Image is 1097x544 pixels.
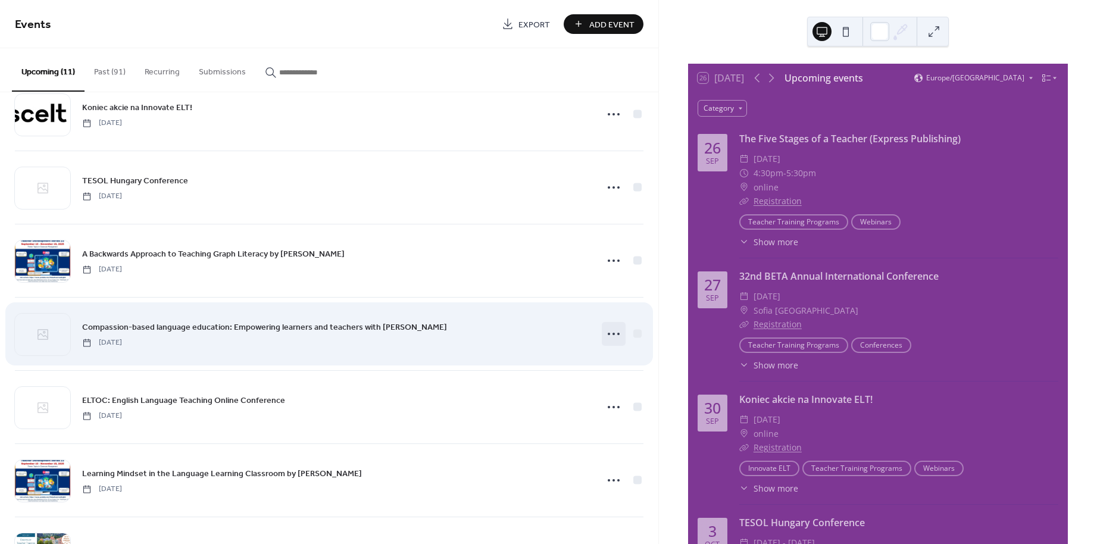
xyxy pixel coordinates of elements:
[739,516,865,529] a: TESOL Hungary Conference
[704,140,721,155] div: 26
[12,48,85,92] button: Upcoming (11)
[493,14,559,34] a: Export
[739,236,749,248] div: ​
[739,393,873,406] a: Koniec akcie na Innovate ELT!
[564,14,643,34] button: Add Event
[739,412,749,427] div: ​
[739,289,749,304] div: ​
[754,442,802,453] a: Registration
[82,467,362,480] a: Learning Mindset in the Language Learning Classroom by [PERSON_NAME]
[82,118,122,129] span: [DATE]
[706,158,719,165] div: Sep
[82,484,122,495] span: [DATE]
[82,320,447,334] a: Compassion-based language education: Empowering learners and teachers with [PERSON_NAME]
[82,393,285,407] a: ELTOC: English Language Teaching Online Conference
[754,152,780,166] span: [DATE]
[739,194,749,208] div: ​
[739,317,749,332] div: ​
[785,71,863,85] div: Upcoming events
[15,13,51,36] span: Events
[739,132,961,145] a: The Five Stages of a Teacher (Express Publishing)
[786,166,816,180] span: 5:30pm
[82,248,345,261] span: A Backwards Approach to Teaching Graph Literacy by [PERSON_NAME]
[82,175,188,187] span: TESOL Hungary Conference
[739,270,939,283] a: 32nd BETA Annual International Conference
[754,166,783,180] span: 4:30pm
[739,482,749,495] div: ​
[82,321,447,334] span: Compassion-based language education: Empowering learners and teachers with [PERSON_NAME]
[754,427,779,441] span: online
[739,482,798,495] button: ​Show more
[754,195,802,207] a: Registration
[739,359,798,371] button: ​Show more
[704,401,721,415] div: 30
[82,101,192,114] a: Koniec akcie na Innovate ELT!
[754,304,858,318] span: Sofia [GEOGRAPHIC_DATA]
[739,152,749,166] div: ​
[754,359,798,371] span: Show more
[82,264,122,275] span: [DATE]
[706,418,719,426] div: Sep
[754,318,802,330] a: Registration
[754,412,780,427] span: [DATE]
[739,440,749,455] div: ​
[82,337,122,348] span: [DATE]
[926,74,1024,82] span: Europe/[GEOGRAPHIC_DATA]
[589,18,635,31] span: Add Event
[82,395,285,407] span: ELTOC: English Language Teaching Online Conference
[704,277,721,292] div: 27
[82,102,192,114] span: Koniec akcie na Innovate ELT!
[82,174,188,187] a: TESOL Hungary Conference
[739,427,749,441] div: ​
[739,304,749,318] div: ​
[82,191,122,202] span: [DATE]
[135,48,189,90] button: Recurring
[739,180,749,195] div: ​
[706,295,719,302] div: Sep
[708,524,717,539] div: 3
[783,166,786,180] span: -
[82,468,362,480] span: Learning Mindset in the Language Learning Classroom by [PERSON_NAME]
[739,359,749,371] div: ​
[189,48,255,90] button: Submissions
[518,18,550,31] span: Export
[739,166,749,180] div: ​
[754,289,780,304] span: [DATE]
[754,180,779,195] span: online
[82,411,122,421] span: [DATE]
[82,247,345,261] a: A Backwards Approach to Teaching Graph Literacy by [PERSON_NAME]
[754,482,798,495] span: Show more
[754,236,798,248] span: Show more
[85,48,135,90] button: Past (91)
[739,236,798,248] button: ​Show more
